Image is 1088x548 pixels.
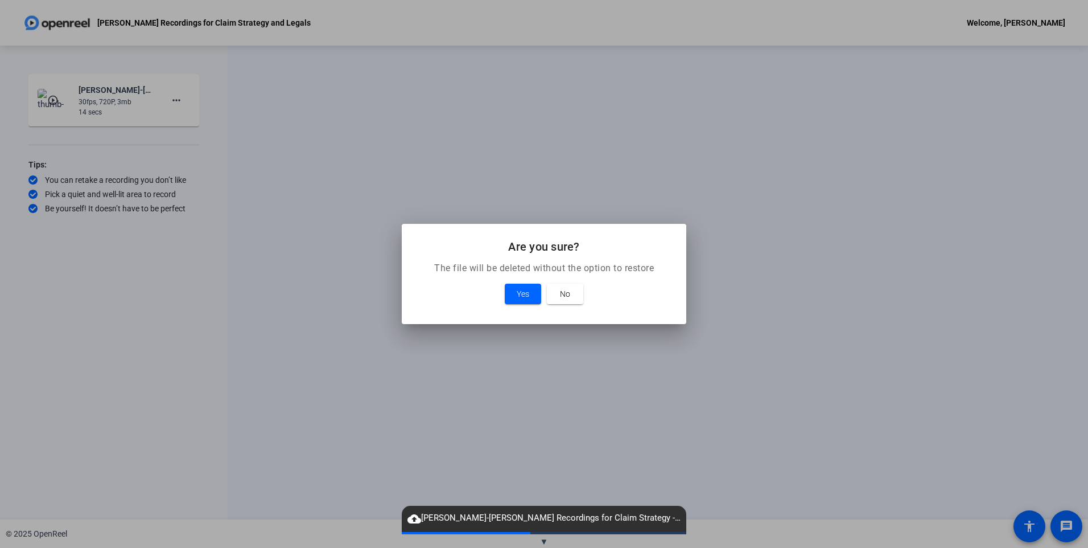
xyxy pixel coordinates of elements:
button: Yes [505,284,541,304]
button: No [547,284,583,304]
mat-icon: cloud_upload [407,512,421,526]
span: [PERSON_NAME]-[PERSON_NAME] Recordings for Claim Strategy -[PERSON_NAME] Recordings for Claim Str... [402,512,686,525]
p: The file will be deleted without the option to restore [415,261,673,275]
span: No [560,287,570,301]
span: Yes [517,287,529,301]
h2: Are you sure? [415,238,673,256]
span: ▼ [540,537,549,547]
